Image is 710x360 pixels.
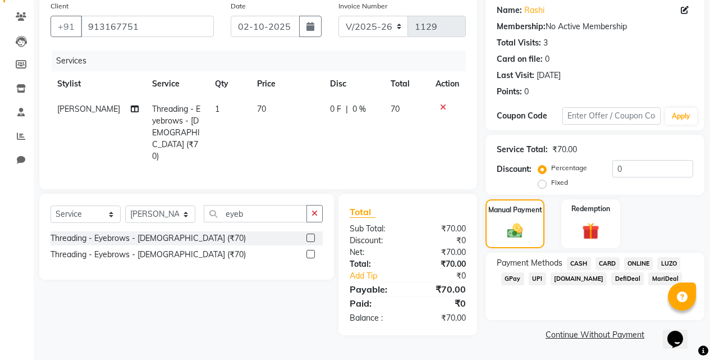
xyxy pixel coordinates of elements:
[145,71,208,97] th: Service
[545,53,549,65] div: 0
[407,297,474,310] div: ₹0
[429,71,466,97] th: Action
[497,21,546,33] div: Membership:
[208,71,250,97] th: Qty
[596,257,620,270] span: CARD
[577,221,604,241] img: _gift.svg
[152,104,200,161] span: Threading - Eyebrows - [DEMOGRAPHIC_DATA] (₹70)
[529,272,546,285] span: UPI
[231,1,246,11] label: Date
[497,70,534,81] div: Last Visit:
[341,247,408,258] div: Net:
[352,103,366,115] span: 0 %
[51,233,246,244] div: Threading - Eyebrows - [DEMOGRAPHIC_DATA] (₹70)
[488,205,542,215] label: Manual Payment
[497,257,562,269] span: Payment Methods
[407,312,474,324] div: ₹70.00
[551,272,607,285] span: [DOMAIN_NAME]
[497,144,548,156] div: Service Total:
[562,107,661,125] input: Enter Offer / Coupon Code
[341,312,408,324] div: Balance :
[407,247,474,258] div: ₹70.00
[350,206,375,218] span: Total
[497,163,532,175] div: Discount:
[497,110,562,122] div: Coupon Code
[407,235,474,247] div: ₹0
[497,86,522,98] div: Points:
[407,282,474,296] div: ₹70.00
[501,272,524,285] span: GPay
[338,1,387,11] label: Invoice Number
[391,104,400,114] span: 70
[51,1,68,11] label: Client
[571,204,610,214] label: Redemption
[419,270,474,282] div: ₹0
[567,257,591,270] span: CASH
[341,297,408,310] div: Paid:
[204,205,307,222] input: Search or Scan
[57,104,120,114] span: [PERSON_NAME]
[51,16,82,37] button: +91
[497,37,541,49] div: Total Visits:
[341,270,419,282] a: Add Tip
[524,4,544,16] a: Rashi
[407,258,474,270] div: ₹70.00
[330,103,341,115] span: 0 F
[502,222,528,240] img: _cash.svg
[215,104,219,114] span: 1
[407,223,474,235] div: ₹70.00
[497,21,693,33] div: No Active Membership
[657,257,680,270] span: LUZO
[488,329,702,341] a: Continue Without Payment
[537,70,561,81] div: [DATE]
[250,71,323,97] th: Price
[384,71,429,97] th: Total
[524,86,529,98] div: 0
[52,51,474,71] div: Services
[551,177,568,188] label: Fixed
[51,249,246,261] div: Threading - Eyebrows - [DEMOGRAPHIC_DATA] (₹70)
[51,71,145,97] th: Stylist
[341,223,408,235] div: Sub Total:
[346,103,348,115] span: |
[341,235,408,247] div: Discount:
[341,282,408,296] div: Payable:
[81,16,214,37] input: Search by Name/Mobile/Email/Code
[648,272,682,285] span: MariDeal
[665,108,697,125] button: Apply
[257,104,266,114] span: 70
[543,37,548,49] div: 3
[551,163,587,173] label: Percentage
[624,257,653,270] span: ONLINE
[663,315,699,349] iframe: chat widget
[497,4,522,16] div: Name:
[611,272,644,285] span: DefiDeal
[552,144,577,156] div: ₹70.00
[323,71,384,97] th: Disc
[497,53,543,65] div: Card on file:
[341,258,408,270] div: Total:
